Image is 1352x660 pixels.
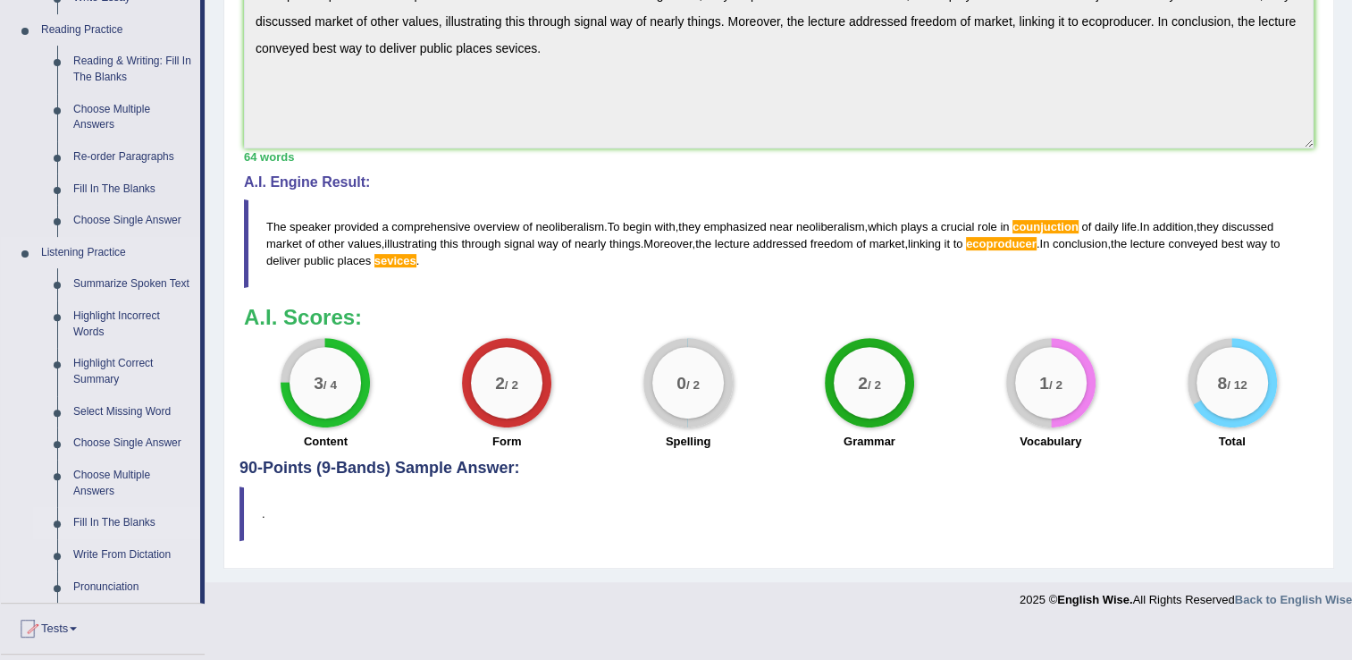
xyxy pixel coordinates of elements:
a: Choose Multiple Answers [65,460,200,507]
div: 64 words [244,148,1314,165]
small: / 12 [1227,378,1247,392]
span: neoliberalism [796,220,865,233]
a: Highlight Incorrect Words [65,300,200,348]
span: market [266,237,302,250]
span: linking [908,237,941,250]
a: Pronunciation [65,571,200,604]
small: / 2 [505,378,518,392]
span: life [1121,220,1137,233]
a: Fill In The Blanks [65,173,200,206]
big: 2 [495,373,505,393]
a: Select Missing Word [65,396,200,428]
label: Content [304,433,348,450]
span: of [561,237,571,250]
a: Choose Single Answer [65,205,200,237]
span: it [944,237,950,250]
span: other [318,237,345,250]
a: Reading & Writing: Fill In The Blanks [65,46,200,93]
span: role [978,220,997,233]
span: Moreover [643,237,692,250]
span: in [1000,220,1009,233]
span: addressed [752,237,807,250]
span: values [348,237,382,250]
small: / 2 [1048,378,1062,392]
span: daily [1095,220,1119,233]
span: things [609,237,641,250]
blockquote: . , , . , , . , , . , . [244,199,1314,288]
span: lecture [1130,237,1165,250]
big: 0 [676,373,686,393]
span: market [869,237,905,250]
div: 2025 © All Rights Reserved [1020,582,1352,608]
span: of [305,237,315,250]
span: speaker [290,220,331,233]
label: Spelling [666,433,711,450]
span: best [1222,237,1244,250]
a: Back to English Wise [1235,593,1352,606]
label: Total [1219,433,1246,450]
span: comprehensive [391,220,470,233]
span: through [461,237,500,250]
blockquote: . [239,487,1318,541]
a: Re-order Paragraphs [65,141,200,173]
span: of [523,220,533,233]
label: Grammar [844,433,895,450]
span: nearly [575,237,606,250]
span: Possible spelling mistake found. (did you mean: co-producer) [966,237,1037,250]
span: plays [901,220,928,233]
small: / 4 [323,378,337,392]
span: To [608,220,620,233]
span: The [266,220,286,233]
span: with [654,220,675,233]
span: way [538,237,558,250]
span: Possible spelling mistake found. (did you mean: conjunction) [1012,220,1079,233]
big: 8 [1217,373,1227,393]
span: In [1039,237,1049,250]
span: the [1111,237,1127,250]
span: Possible spelling mistake found. (did you mean: services) [374,254,416,267]
label: Form [492,433,522,450]
span: begin [623,220,651,233]
span: discussed [1222,220,1273,233]
a: Choose Multiple Answers [65,94,200,141]
span: conclusion [1053,237,1107,250]
a: Choose Single Answer [65,427,200,460]
a: Summarize Spoken Text [65,268,200,300]
span: illustrating [384,237,437,250]
span: lecture [715,237,750,250]
span: they [1197,220,1219,233]
big: 2 [858,373,868,393]
span: places [338,254,372,267]
span: this [440,237,458,250]
small: / 2 [868,378,881,392]
span: of [1081,220,1091,233]
strong: English Wise. [1057,593,1132,606]
span: neoliberalism [535,220,604,233]
span: conveyed [1168,237,1218,250]
span: In [1139,220,1149,233]
span: crucial [941,220,975,233]
a: Reading Practice [33,14,200,47]
span: to [953,237,963,250]
small: / 2 [686,378,700,392]
big: 3 [314,373,323,393]
h4: A.I. Engine Result: [244,174,1314,190]
span: way [1247,237,1267,250]
a: Highlight Correct Summary [65,348,200,395]
label: Vocabulary [1020,433,1081,450]
span: provided [334,220,379,233]
a: Write From Dictation [65,539,200,571]
a: Tests [1,604,205,648]
span: which [868,220,897,233]
b: A.I. Scores: [244,305,362,329]
span: to [1270,237,1280,250]
big: 1 [1039,373,1049,393]
span: deliver [266,254,300,267]
span: emphasized [703,220,766,233]
span: public [304,254,334,267]
span: near [769,220,793,233]
span: the [695,237,711,250]
span: overview [474,220,519,233]
span: of [856,237,866,250]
